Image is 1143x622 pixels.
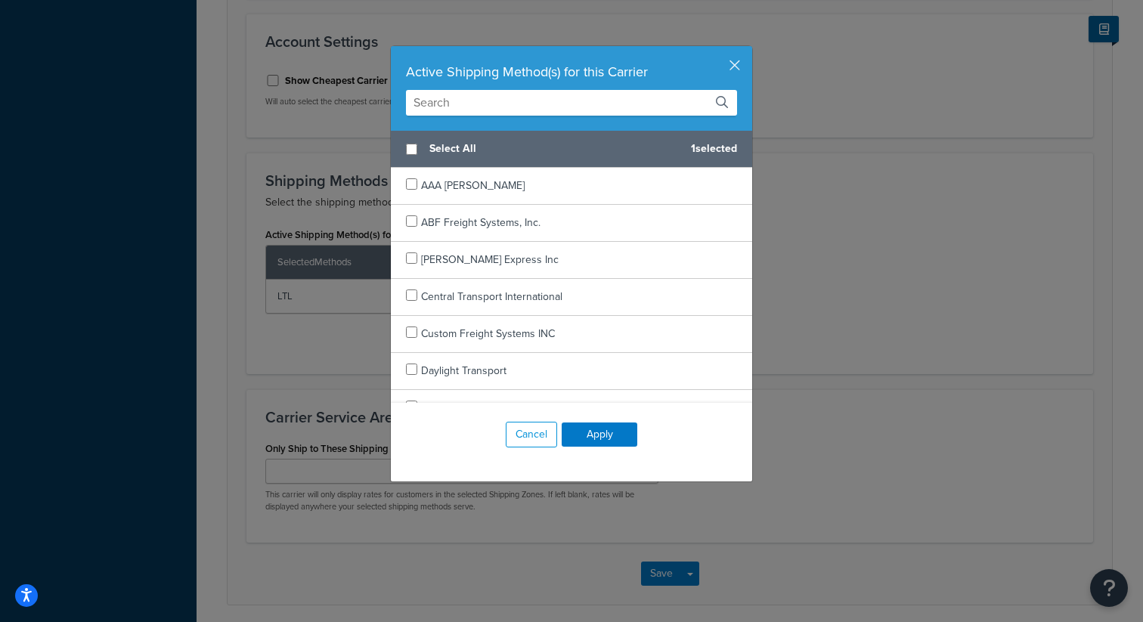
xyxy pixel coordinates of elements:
[421,252,559,268] span: [PERSON_NAME] Express Inc
[429,138,679,159] span: Select All
[562,422,637,447] button: Apply
[421,400,540,416] span: Dayton Freight Lines, Inc.
[391,131,752,168] div: 1 selected
[421,326,555,342] span: Custom Freight Systems INC
[421,215,541,231] span: ABF Freight Systems, Inc.
[406,61,737,82] div: Active Shipping Method(s) for this Carrier
[406,90,737,116] input: Search
[421,363,506,379] span: Daylight Transport
[421,178,525,193] span: AAA [PERSON_NAME]
[506,422,557,447] button: Cancel
[421,289,562,305] span: Central Transport International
